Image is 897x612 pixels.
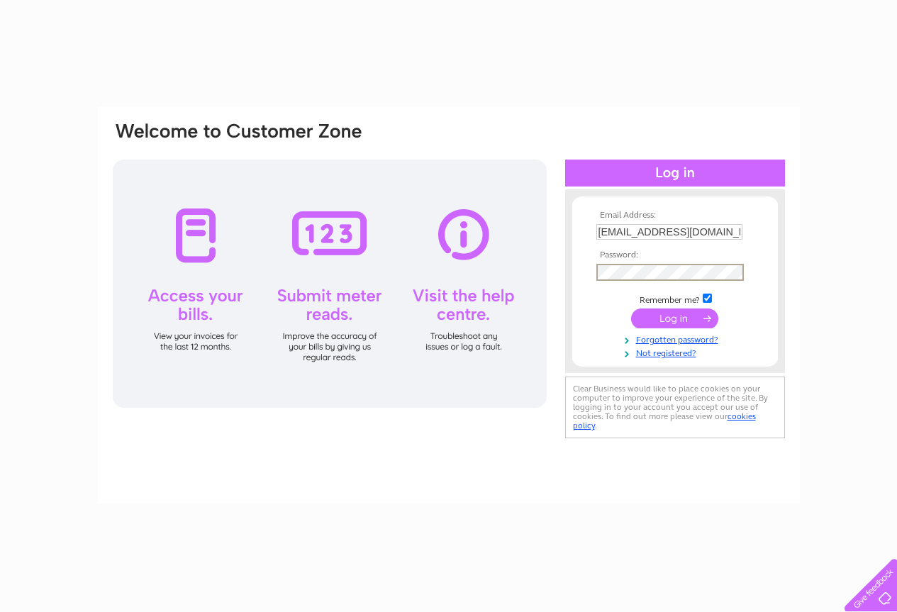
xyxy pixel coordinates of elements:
td: Remember me? [593,291,757,306]
input: Submit [631,308,718,328]
div: Clear Business would like to place cookies on your computer to improve your experience of the sit... [565,377,785,438]
a: Forgotten password? [596,332,757,345]
a: cookies policy [573,411,756,430]
th: Password: [593,250,757,260]
th: Email Address: [593,211,757,221]
a: Not registered? [596,345,757,359]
